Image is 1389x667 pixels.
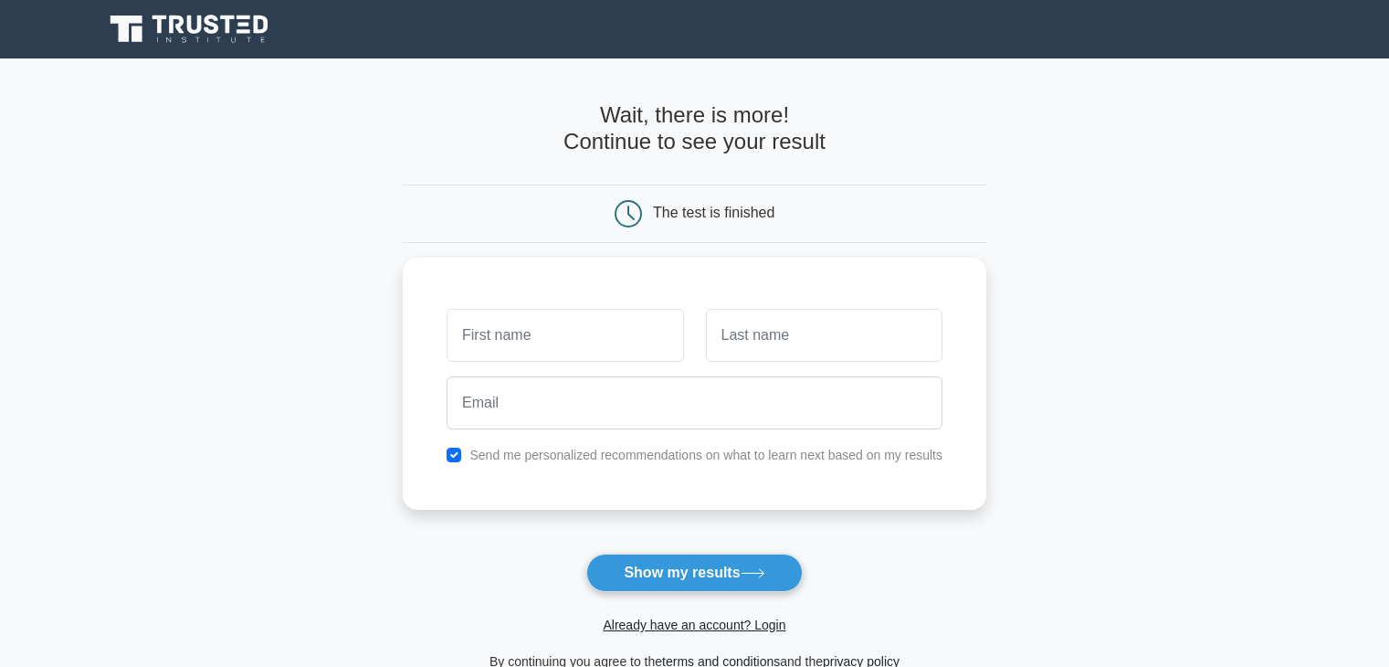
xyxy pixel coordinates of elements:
[653,205,774,220] div: The test is finished
[586,554,802,592] button: Show my results
[469,448,942,462] label: Send me personalized recommendations on what to learn next based on my results
[447,376,942,429] input: Email
[403,102,986,155] h4: Wait, there is more! Continue to see your result
[447,309,683,362] input: First name
[706,309,942,362] input: Last name
[603,618,785,632] a: Already have an account? Login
